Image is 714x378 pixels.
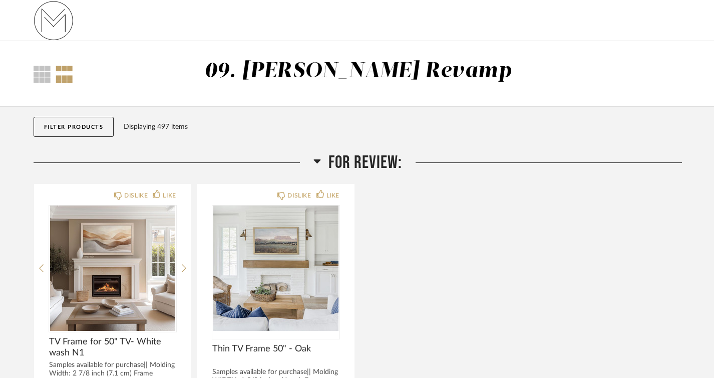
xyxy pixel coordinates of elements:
div: LIKE [163,191,176,201]
span: Thin TV Frame 50" - Oak [212,343,339,354]
button: Filter Products [34,117,114,137]
div: LIKE [326,191,339,201]
div: Displaying 497 items [124,121,677,132]
div: DISLIKE [287,191,311,201]
span: For Review: [328,152,402,173]
span: TV Frame for 50" TV- White wash N1 [49,336,176,358]
img: undefined [212,206,339,331]
div: 09. [PERSON_NAME] Revamp [204,61,511,82]
img: undefined [49,206,176,331]
div: 0 [212,206,339,331]
img: 731fa33b-e84c-4a12-b278-4e852f0fb334.png [34,1,74,41]
div: DISLIKE [124,191,148,201]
